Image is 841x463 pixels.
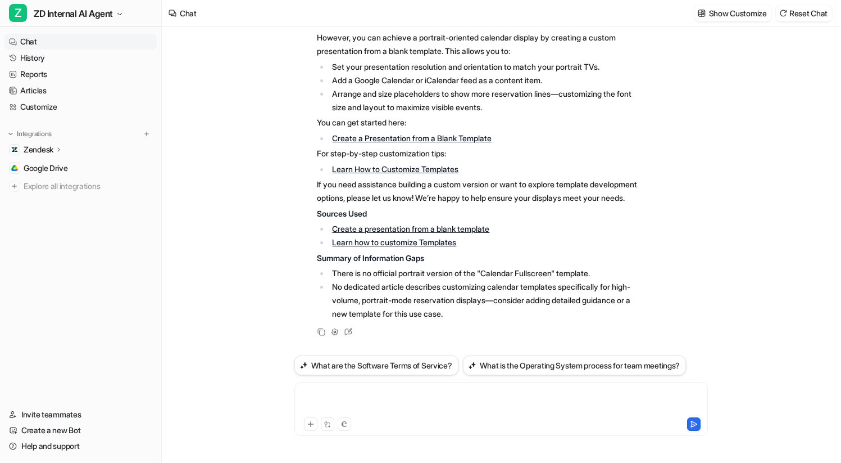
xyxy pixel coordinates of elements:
[329,60,645,74] li: Set your presentation resolution and orientation to match your portrait TVs.
[4,66,157,82] a: Reports
[779,9,787,17] img: reset
[709,7,767,19] p: Show Customize
[143,130,151,138] img: menu_add.svg
[463,356,687,375] button: What is the Operating System process for team meetings?
[332,237,456,247] a: Learn how to customize Templates
[4,178,157,194] a: Explore all integrations
[329,87,645,114] li: Arrange and size placeholders to show more reservation lines—customizing the font size and layout...
[332,224,489,233] a: Create a presentation from a blank template
[4,128,55,140] button: Integrations
[24,144,53,155] p: Zendesk
[329,267,645,280] li: There is no official portrait version of the "Calendar Fullscreen" template.
[9,4,27,22] span: Z
[329,74,645,87] li: Add a Google Calendar or iCalendar feed as a content item.
[17,129,52,138] p: Integrations
[4,83,157,98] a: Articles
[180,7,197,19] div: Chat
[332,164,458,174] a: Learn How to Customize Templates
[317,31,645,58] p: However, you can achieve a portrait-oriented calendar display by creating a custom presentation f...
[694,5,771,21] button: Show Customize
[24,163,68,174] span: Google Drive
[698,9,706,17] img: customize
[317,209,367,218] strong: Sources Used
[4,438,157,454] a: Help and support
[294,356,458,375] button: What are the Software Terms of Service?
[4,50,157,66] a: History
[329,280,645,321] li: No dedicated article describes customizing calendar templates specifically for high-volume, portr...
[4,160,157,176] a: Google DriveGoogle Drive
[4,407,157,422] a: Invite teammates
[24,177,152,195] span: Explore all integrations
[4,422,157,438] a: Create a new Bot
[317,253,424,263] strong: Summary of Information Gaps
[317,116,645,129] p: You can get started here:
[776,5,832,21] button: Reset Chat
[11,165,18,172] img: Google Drive
[34,6,113,21] span: ZD Internal AI Agent
[4,34,157,50] a: Chat
[7,130,15,138] img: expand menu
[11,146,18,153] img: Zendesk
[317,147,645,160] p: For step-by-step customization tips:
[317,178,645,205] p: If you need assistance building a custom version or want to explore template development options,...
[332,133,492,143] a: Create a Presentation from a Blank Template
[9,181,20,192] img: explore all integrations
[4,99,157,115] a: Customize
